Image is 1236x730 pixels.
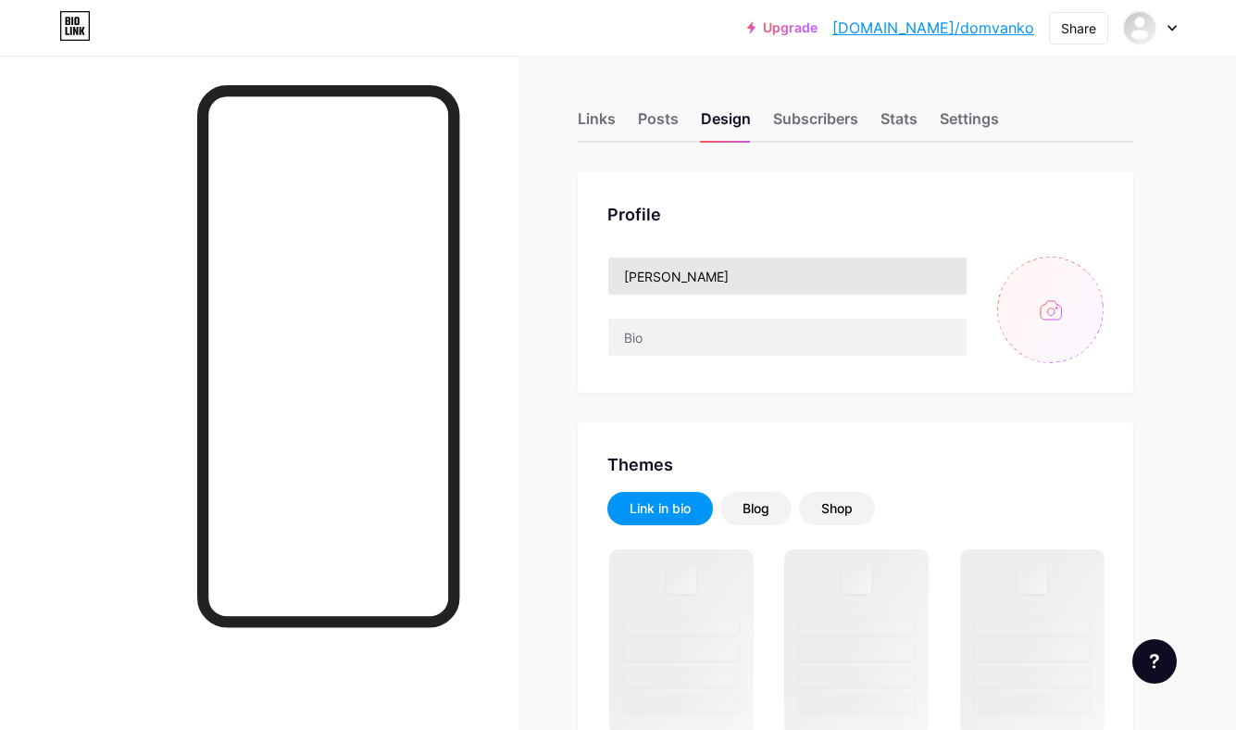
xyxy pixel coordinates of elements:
[630,499,691,518] div: Link in bio
[773,107,858,141] div: Subscribers
[701,107,751,141] div: Design
[1061,19,1096,38] div: Share
[940,107,999,141] div: Settings
[607,202,1104,227] div: Profile
[578,107,616,141] div: Links
[608,319,967,356] input: Bio
[638,107,679,141] div: Posts
[747,20,818,35] a: Upgrade
[607,452,1104,477] div: Themes
[880,107,918,141] div: Stats
[832,17,1034,39] a: [DOMAIN_NAME]/domvanko
[1122,10,1157,45] img: Ary Correia Filho
[821,499,853,518] div: Shop
[608,258,967,295] input: Name
[743,499,769,518] div: Blog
